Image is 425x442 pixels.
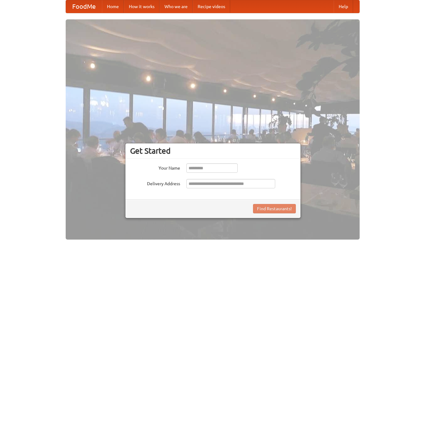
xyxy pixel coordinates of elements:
[124,0,159,13] a: How it works
[193,0,230,13] a: Recipe videos
[102,0,124,13] a: Home
[159,0,193,13] a: Who we are
[130,179,180,187] label: Delivery Address
[253,204,296,213] button: Find Restaurants!
[130,146,296,156] h3: Get Started
[334,0,353,13] a: Help
[130,163,180,171] label: Your Name
[66,0,102,13] a: FoodMe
